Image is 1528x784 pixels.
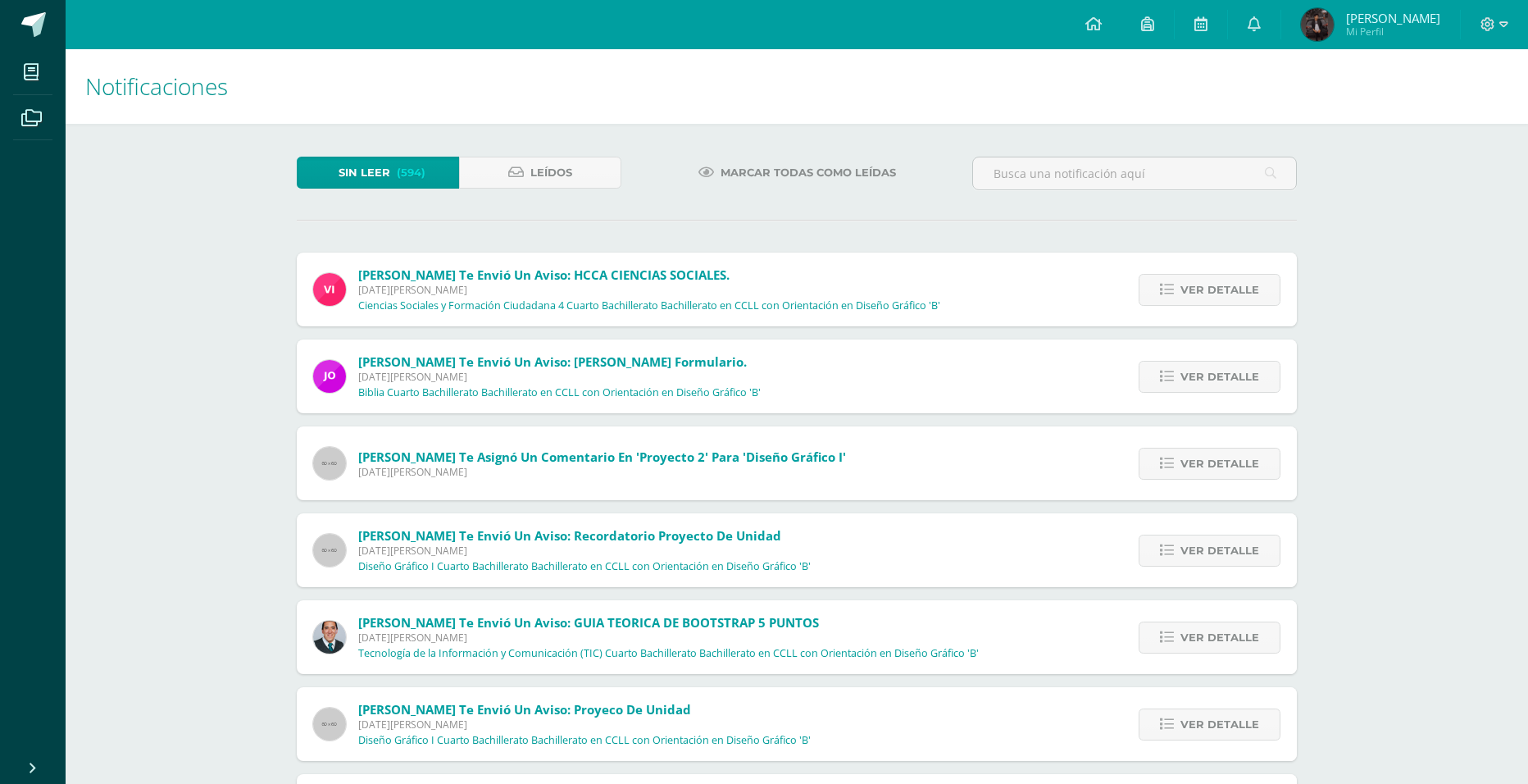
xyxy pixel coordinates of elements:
p: Ciencias Sociales y Formación Ciudadana 4 Cuarto Bachillerato Bachillerato en CCLL con Orientació... [358,299,940,312]
a: Leídos [459,157,621,189]
p: Diseño Gráfico I Cuarto Bachillerato Bachillerato en CCLL con Orientación en Diseño Gráfico 'B' [358,560,811,573]
img: 60x60 [313,708,346,741]
img: bd6d0aa147d20350c4821b7c643124fa.png [313,273,346,306]
p: Biblia Cuarto Bachillerato Bachillerato en CCLL con Orientación en Diseño Gráfico 'B' [358,386,761,399]
span: Leídos [530,157,572,188]
img: 884120ebebb8206990ae697b943f25cf.png [1301,8,1334,41]
img: 2306758994b507d40baaa54be1d4aa7e.png [313,621,346,654]
a: Sin leer(594) [297,157,459,189]
span: [PERSON_NAME] te envió un aviso: Recordatorio Proyecto de Unidad [358,527,781,544]
span: Ver detalle [1180,536,1259,566]
span: [PERSON_NAME] te envió un aviso: [PERSON_NAME] formulario. [358,353,747,370]
span: Notificaciones [85,71,228,102]
span: [DATE][PERSON_NAME] [358,283,940,297]
span: Ver detalle [1180,275,1259,305]
span: [PERSON_NAME] [1346,10,1440,26]
span: [DATE][PERSON_NAME] [358,465,846,479]
span: [DATE][PERSON_NAME] [358,544,811,558]
span: [PERSON_NAME] te envió un aviso: HCCA CIENCIAS SOCIALES. [358,267,730,283]
span: Sin leer [339,157,390,188]
input: Busca una notificación aquí [973,157,1296,189]
span: [DATE][PERSON_NAME] [358,718,811,732]
span: (594) [397,157,425,188]
img: 60x60 [313,534,346,567]
span: [PERSON_NAME] te envió un aviso: GUIA TEORICA DE BOOTSTRAP 5 PUNTOS [358,614,819,631]
span: Mi Perfil [1346,25,1440,39]
span: [PERSON_NAME] te asignó un comentario en 'Proyecto 2' para 'Diseño Gráfico I' [358,449,846,465]
img: 60x60 [313,447,346,480]
a: Marcar todas como leídas [678,157,916,189]
span: Marcar todas como leídas [721,157,896,188]
span: [DATE][PERSON_NAME] [358,631,979,645]
p: Tecnología de la Información y Comunicación (TIC) Cuarto Bachillerato Bachillerato en CCLL con Or... [358,647,979,660]
span: Ver detalle [1180,709,1259,740]
p: Diseño Gráfico I Cuarto Bachillerato Bachillerato en CCLL con Orientación en Diseño Gráfico 'B' [358,734,811,747]
img: 6614adf7432e56e5c9e182f11abb21f1.png [313,360,346,393]
span: [DATE][PERSON_NAME] [358,370,761,384]
span: Ver detalle [1180,449,1259,479]
span: [PERSON_NAME] te envió un aviso: Proyeco de unidad [358,701,691,718]
span: Ver detalle [1180,362,1259,392]
span: Ver detalle [1180,622,1259,653]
